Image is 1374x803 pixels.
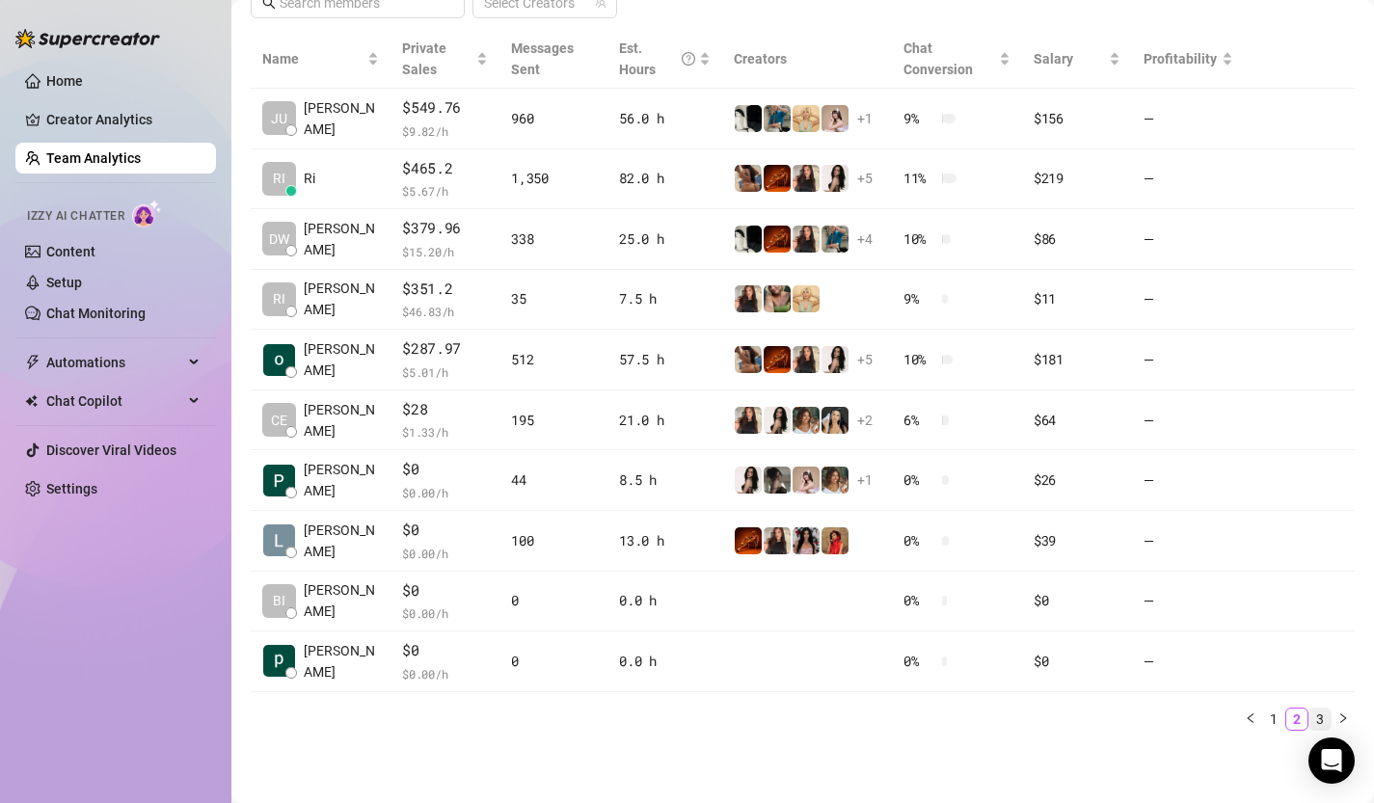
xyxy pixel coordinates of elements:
span: $ 5.67 /h [402,181,488,201]
div: 57.5 h [619,349,711,370]
div: 0.0 h [619,651,711,672]
span: Salary [1034,51,1073,67]
span: thunderbolt [25,355,40,370]
img: queendlish [735,165,762,192]
span: $28 [402,398,488,421]
img: dreamsofleana [764,285,791,312]
div: 13.0 h [619,530,711,551]
img: diandradelgado [735,407,762,434]
td: — [1132,149,1244,210]
span: $ 46.83 /h [402,302,488,321]
span: 0 % [903,469,934,491]
div: 0.0 h [619,590,711,611]
img: ChloeLove [735,467,762,494]
div: $39 [1034,530,1121,551]
span: Messages Sent [511,40,574,77]
img: bellatendresse [822,527,849,554]
img: AI Chatter [132,200,162,228]
span: Profitability [1144,51,1217,67]
a: Chat Monitoring [46,306,146,321]
img: ChloeLove [822,165,849,192]
span: CE [271,410,287,431]
a: 1 [1263,709,1284,730]
span: [PERSON_NAME] [304,640,379,683]
div: 25.0 h [619,228,711,250]
span: $0 [402,458,488,481]
img: Krish [263,344,295,376]
span: [PERSON_NAME] [304,338,379,381]
img: comicaltaco [735,105,762,132]
span: $ 5.01 /h [402,362,488,382]
td: — [1132,209,1244,270]
th: Name [251,30,391,89]
img: logo-BBDzfeDw.svg [15,29,160,48]
td: — [1132,631,1244,692]
img: diandradelgado [764,527,791,554]
img: badbree-shoe_lab [822,407,849,434]
li: 1 [1262,708,1285,731]
span: 6 % [903,410,934,431]
span: [PERSON_NAME] [304,218,379,260]
span: [PERSON_NAME] [304,459,379,501]
span: left [1245,712,1256,724]
a: Discover Viral Videos [46,442,176,458]
span: $ 1.33 /h [402,422,488,442]
div: $156 [1034,108,1121,129]
img: Eavnc [822,226,849,253]
img: daiisyjane [764,467,791,494]
span: [PERSON_NAME] [304,97,379,140]
span: $379.96 [402,217,488,240]
span: Private Sales [402,40,446,77]
span: $0 [402,579,488,602]
span: + 1 [857,108,873,129]
div: 56.0 h [619,108,711,129]
div: 44 [511,469,596,491]
span: 9 % [903,108,934,129]
span: Chat Copilot [46,386,183,416]
li: Previous Page [1239,708,1262,731]
img: ChloeLove [764,407,791,434]
span: $549.76 [402,96,488,120]
div: 8.5 h [619,469,711,491]
img: ChloeLove [822,346,849,373]
div: 100 [511,530,596,551]
button: left [1239,708,1262,731]
img: diandradelgado [793,346,820,373]
img: comicaltaco [735,226,762,253]
img: vipchocolate [764,226,791,253]
span: RI [273,168,285,189]
div: 7.5 h [619,288,711,309]
div: 512 [511,349,596,370]
span: Ri [304,168,315,189]
span: + 4 [857,228,873,250]
div: 1,350 [511,168,596,189]
span: Izzy AI Chatter [27,207,124,226]
span: 10 % [903,349,934,370]
span: $0 [402,519,488,542]
div: 21.0 h [619,410,711,431]
div: 82.0 h [619,168,711,189]
div: $11 [1034,288,1121,309]
span: 0 % [903,590,934,611]
span: $ 0.00 /h [402,664,488,683]
img: empress.venus [793,527,820,554]
td: — [1132,390,1244,451]
img: vipchocolate [764,165,791,192]
span: $ 0.00 /h [402,603,488,623]
img: Actually.Maria [793,285,820,312]
img: vipchocolate [764,346,791,373]
span: $ 0.00 /h [402,483,488,502]
img: Chat Copilot [25,394,38,408]
a: Setup [46,275,82,290]
span: + 5 [857,349,873,370]
a: Creator Analytics [46,104,201,135]
img: queendlish [735,346,762,373]
a: Home [46,73,83,89]
span: $351.2 [402,278,488,301]
td: — [1132,450,1244,511]
div: $181 [1034,349,1121,370]
span: 0 % [903,530,934,551]
div: $219 [1034,168,1121,189]
span: + 1 [857,469,873,491]
span: $ 0.00 /h [402,544,488,563]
